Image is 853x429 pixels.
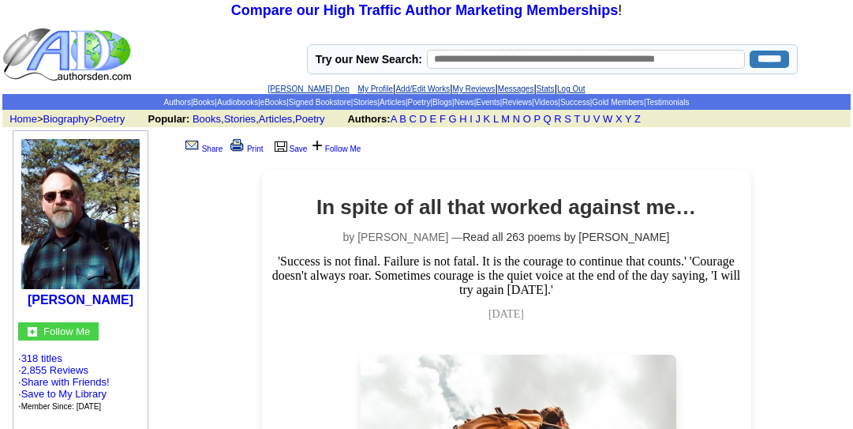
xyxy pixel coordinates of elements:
a: Home [9,113,37,125]
a: eBooks [260,98,286,107]
a: Compare our High Traffic Author Marketing Memberships [231,2,618,18]
a: Success [560,98,590,107]
font: | | | | | [267,82,585,94]
label: Try our New Search: [316,53,422,66]
a: Z [634,113,641,125]
h2: In spite of all that worked against me… [270,195,743,220]
a: D [420,113,427,125]
a: Follow Me [43,324,90,337]
a: Y [625,113,631,125]
a: Q [544,113,552,125]
p: by [PERSON_NAME] — [270,231,743,243]
a: Share [182,145,223,153]
a: Signed Bookstore [289,98,351,107]
a: Read all 263 poems by [PERSON_NAME] [462,231,669,243]
img: share_page.gif [185,139,199,152]
a: My Reviews [453,85,496,93]
a: Stories [353,98,377,107]
a: O [523,113,531,125]
a: M [501,113,510,125]
a: [PERSON_NAME] [28,293,133,307]
a: Poetry [95,113,125,125]
span: | | | | | | | | | | | | | | | [163,98,689,107]
a: F [440,113,446,125]
a: Stories [224,113,256,125]
img: 38577.jpg [21,139,140,289]
a: X [615,113,623,125]
iframe: fb:like Facebook Social Plugin [372,136,728,152]
b: Authors: [347,113,390,125]
img: print.gif [230,139,244,152]
a: Gold Members [592,98,644,107]
a: Log Out [557,85,586,93]
img: logo_ad.gif [2,27,135,82]
a: N [513,113,520,125]
a: U [583,113,590,125]
b: Popular: [148,113,190,125]
a: J [475,113,481,125]
a: Save to My Library [21,388,107,400]
a: 318 titles [21,352,62,364]
a: Events [476,98,500,107]
font: · · [18,352,110,412]
a: My Profile [358,85,393,93]
a: T [574,113,580,125]
font: · · · [18,376,110,412]
a: Save [272,145,308,153]
a: 2,855 Reviews [21,364,88,376]
a: Follow Me [325,145,361,153]
a: Audiobooks [217,98,258,107]
a: Blogs [432,98,452,107]
a: Poetry [295,113,325,125]
a: Biography [43,113,90,125]
a: Testimonials [645,98,689,107]
a: Print [227,145,264,153]
p: [DATE] [270,308,743,321]
a: Poetry [408,98,431,107]
a: Videos [534,98,558,107]
a: E [430,113,437,125]
a: Stats [537,85,555,93]
a: A [391,113,397,125]
a: V [593,113,600,125]
font: Member Since: [DATE] [21,402,102,411]
a: Add/Edit Works [395,85,450,93]
a: W [603,113,612,125]
a: I [470,113,473,125]
font: Follow Me [43,326,90,337]
a: Share with Friends! [21,376,110,388]
a: Reviews [502,98,532,107]
a: K [484,113,491,125]
font: ! [231,2,622,18]
a: L [493,113,499,125]
a: News [455,98,474,107]
a: Books [193,113,221,125]
a: B [399,113,406,125]
a: R [554,113,561,125]
a: Books [193,98,215,107]
font: > > [4,113,145,125]
a: S [564,113,571,125]
a: H [459,113,466,125]
a: Articles [259,113,293,125]
a: G [448,113,456,125]
a: P [534,113,541,125]
a: Authors [163,98,190,107]
a: [PERSON_NAME] Den [267,85,349,93]
a: Articles [380,98,406,107]
a: Messages [498,85,534,93]
img: library.gif [272,139,290,152]
img: gc.jpg [28,327,37,337]
font: , , , [148,113,656,125]
a: C [410,113,417,125]
font: + [312,134,323,156]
